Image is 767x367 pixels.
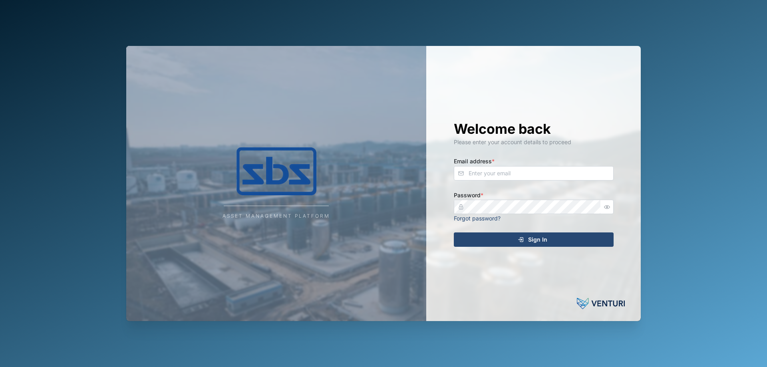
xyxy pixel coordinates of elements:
[454,157,495,166] label: Email address
[197,147,356,195] img: Company Logo
[577,296,625,311] img: Powered by: Venturi
[454,120,614,138] h1: Welcome back
[528,233,547,246] span: Sign In
[454,232,614,247] button: Sign In
[454,191,483,200] label: Password
[223,212,330,220] div: Asset Management Platform
[454,138,614,147] div: Please enter your account details to proceed
[454,166,614,181] input: Enter your email
[454,215,501,222] a: Forgot password?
